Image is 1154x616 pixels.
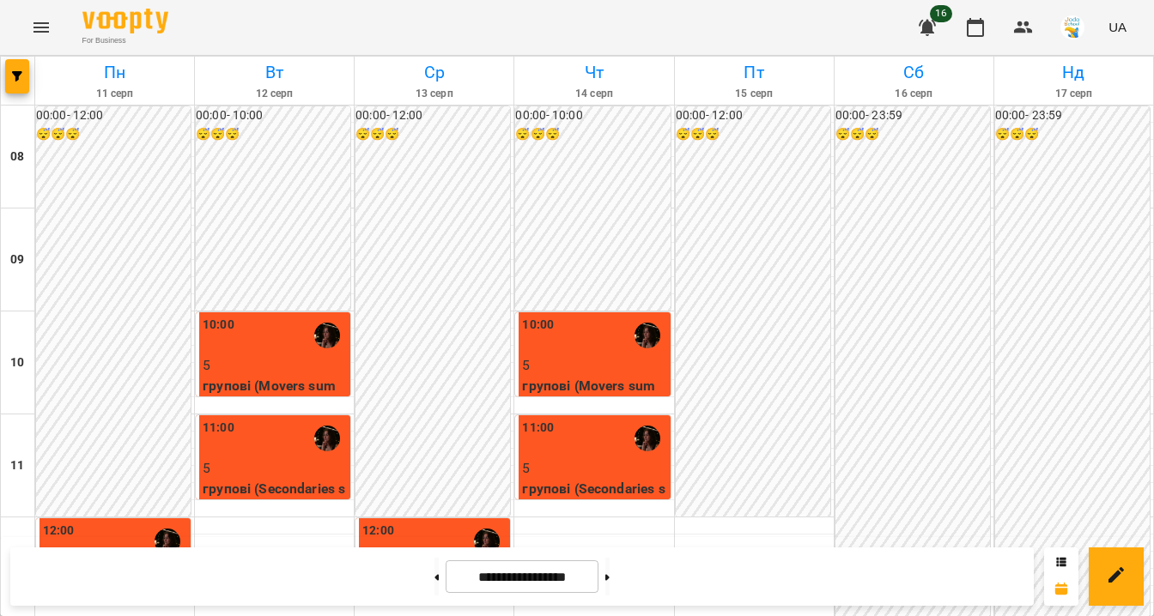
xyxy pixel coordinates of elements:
[203,316,234,335] label: 10:00
[474,528,500,554] img: Катерина Халимендик
[995,125,1150,144] h6: 😴😴😴
[36,125,191,144] h6: 😴😴😴
[197,59,351,86] h6: Вт
[10,456,24,475] h6: 11
[203,479,347,519] p: групові (Secondaries summer club 1)
[196,106,350,125] h6: 00:00 - 10:00
[677,86,831,102] h6: 15 серп
[21,7,62,48] button: Menu
[82,9,168,33] img: Voopty Logo
[995,106,1150,125] h6: 00:00 - 23:59
[835,106,990,125] h6: 00:00 - 23:59
[515,125,670,144] h6: 😴😴😴
[517,59,671,86] h6: Чт
[635,426,660,451] img: Катерина Халимендик
[1060,15,1084,39] img: 38072b7c2e4bcea27148e267c0c485b2.jpg
[1102,11,1133,43] button: UA
[522,458,666,479] p: 5
[835,125,990,144] h6: 😴😴😴
[522,479,666,519] p: групові (Secondaries summer club 1)
[837,59,991,86] h6: Сб
[36,106,191,125] h6: 00:00 - 12:00
[362,522,394,541] label: 12:00
[517,86,671,102] h6: 14 серп
[837,86,991,102] h6: 16 серп
[155,528,180,554] img: Катерина Халимендик
[38,59,191,86] h6: Пн
[196,125,350,144] h6: 😴😴😴
[522,355,666,376] p: 5
[357,86,511,102] h6: 13 серп
[997,86,1151,102] h6: 17 серп
[930,5,952,22] span: 16
[522,316,554,335] label: 10:00
[82,35,168,46] span: For Business
[676,106,830,125] h6: 00:00 - 12:00
[10,148,24,166] h6: 08
[1108,18,1127,36] span: UA
[677,59,831,86] h6: Пт
[357,59,511,86] h6: Ср
[635,323,660,348] img: Катерина Халимендик
[314,426,340,451] img: Катерина Халимендик
[515,106,670,125] h6: 00:00 - 10:00
[10,251,24,269] h6: 09
[314,323,340,348] img: Катерина Халимендик
[355,106,510,125] h6: 00:00 - 12:00
[355,125,510,144] h6: 😴😴😴
[38,86,191,102] h6: 11 серп
[203,419,234,438] label: 11:00
[203,355,347,376] p: 5
[676,125,830,144] h6: 😴😴😴
[203,376,347,416] p: групові (Movers summer club 1)
[10,353,24,372] h6: 10
[997,59,1151,86] h6: Нд
[43,522,75,541] label: 12:00
[522,376,666,416] p: групові (Movers summer club 1)
[522,419,554,438] label: 11:00
[203,458,347,479] p: 5
[197,86,351,102] h6: 12 серп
